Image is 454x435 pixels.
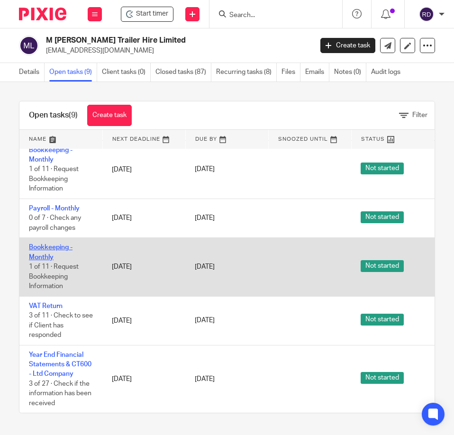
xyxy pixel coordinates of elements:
[216,63,277,82] a: Recurring tasks (8)
[46,36,254,45] h2: M [PERSON_NAME] Trailer Hire Limited
[361,260,404,272] span: Not started
[19,8,66,20] img: Pixie
[281,63,300,82] a: Files
[19,63,45,82] a: Details
[29,381,91,407] span: 3 of 27 · Check if the information has been received
[305,63,329,82] a: Emails
[195,263,215,270] span: [DATE]
[136,9,168,19] span: Start timer
[29,303,63,309] a: VAT Return
[29,215,81,231] span: 0 of 7 · Check any payroll changes
[102,140,185,199] td: [DATE]
[29,110,78,120] h1: Open tasks
[46,46,306,55] p: [EMAIL_ADDRESS][DOMAIN_NAME]
[102,199,185,237] td: [DATE]
[49,63,97,82] a: Open tasks (9)
[155,63,211,82] a: Closed tasks (87)
[361,163,404,174] span: Not started
[87,105,132,126] a: Create task
[121,7,173,22] div: M Barnes Trailer Hire Limited
[29,147,73,163] a: Bookkeeping - Monthly
[361,372,404,384] span: Not started
[102,296,185,345] td: [DATE]
[102,238,185,296] td: [DATE]
[29,263,79,290] span: 1 of 11 · Request Bookkeeping Information
[195,317,215,324] span: [DATE]
[419,7,434,22] img: svg%3E
[320,38,375,53] a: Create task
[371,63,405,82] a: Audit logs
[278,136,328,142] span: Snoozed Until
[29,166,79,192] span: 1 of 11 · Request Bookkeeping Information
[195,376,215,382] span: [DATE]
[195,166,215,173] span: [DATE]
[69,111,78,119] span: (9)
[361,211,404,223] span: Not started
[29,244,73,260] a: Bookkeeping - Monthly
[29,205,80,212] a: Payroll - Monthly
[29,352,91,378] a: Year End Financial Statements & CT600 - Ltd Company
[29,312,93,338] span: 3 of 11 · Check to see if Client has responded
[412,112,427,118] span: Filter
[102,345,185,413] td: [DATE]
[102,63,151,82] a: Client tasks (0)
[361,314,404,326] span: Not started
[195,215,215,222] span: [DATE]
[19,36,39,55] img: svg%3E
[228,11,314,20] input: Search
[334,63,366,82] a: Notes (0)
[361,136,385,142] span: Status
